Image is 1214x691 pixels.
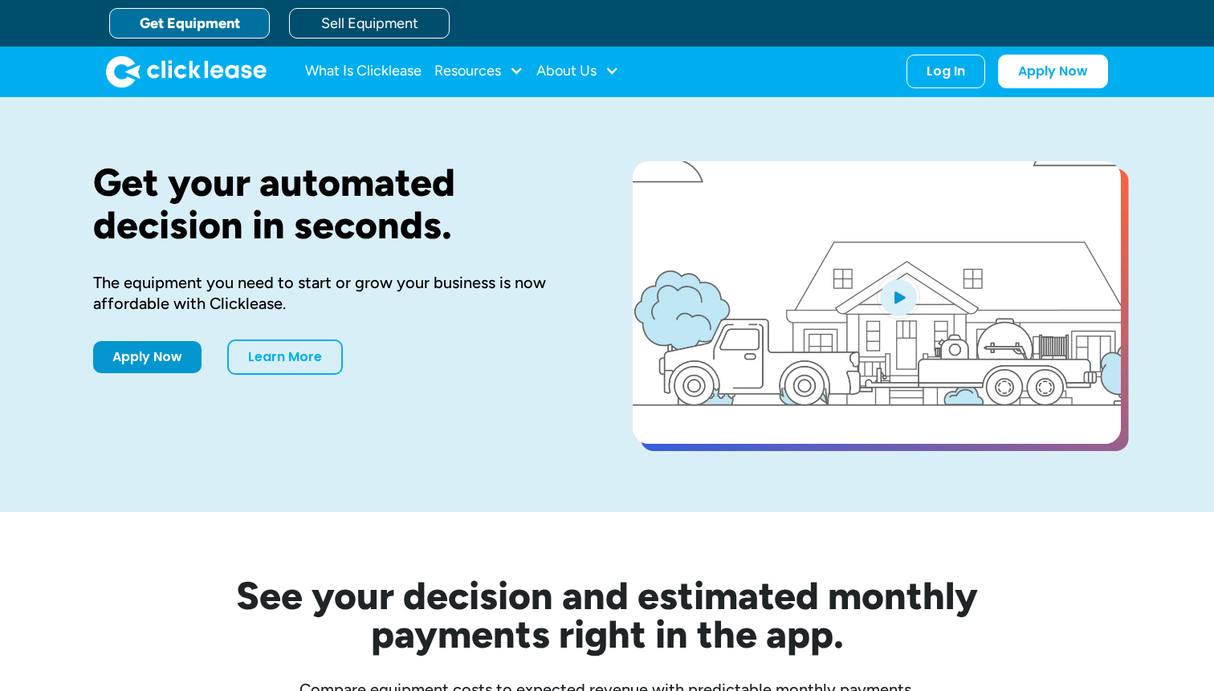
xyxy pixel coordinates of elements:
img: Clicklease logo [106,55,267,87]
a: open lightbox [633,161,1121,444]
a: home [106,55,267,87]
h1: Get your automated decision in seconds. [93,161,581,246]
a: Get Equipment [109,8,270,39]
div: Resources [434,55,523,87]
img: Blue play button logo on a light blue circular background [877,274,920,319]
div: Log In [927,63,965,79]
a: What Is Clicklease [305,55,422,87]
div: The equipment you need to start or grow your business is now affordable with Clicklease. [93,272,581,314]
a: Apply Now [998,55,1108,88]
a: Sell Equipment [289,8,450,39]
h2: See your decision and estimated monthly payments right in the app. [157,576,1057,653]
a: Apply Now [93,341,202,373]
div: About Us [536,55,619,87]
a: Learn More [227,339,343,375]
